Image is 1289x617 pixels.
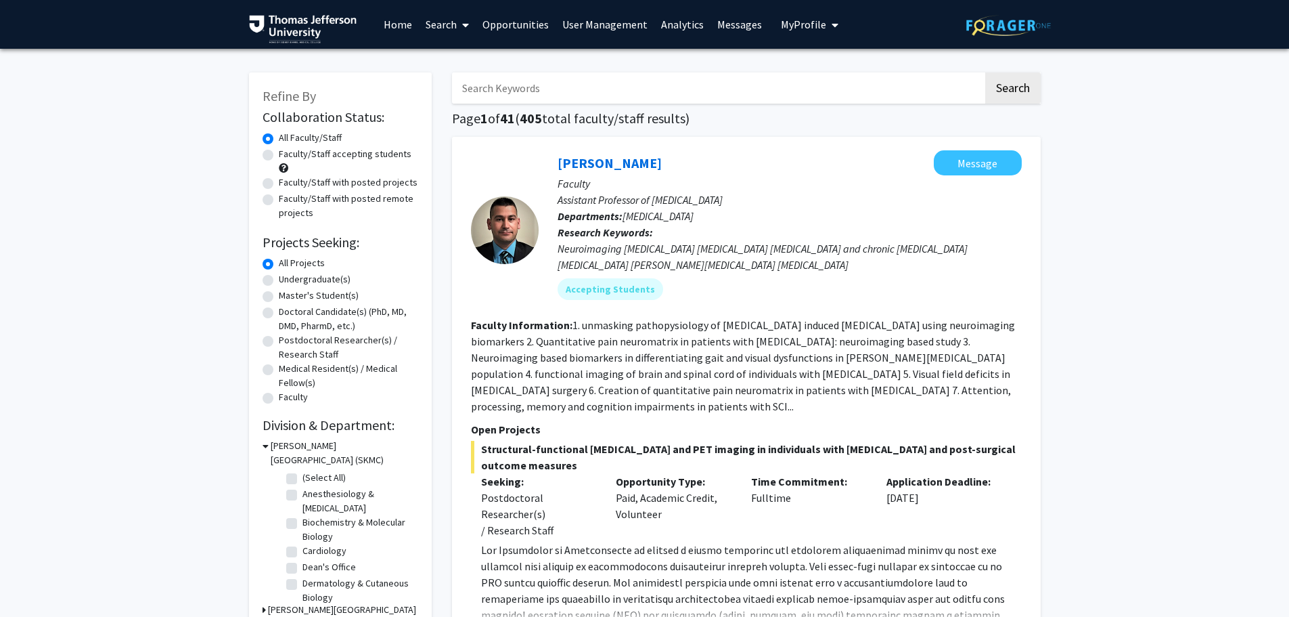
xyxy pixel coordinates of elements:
span: 41 [500,110,515,127]
img: Thomas Jefferson University Logo [249,15,357,43]
label: Master's Student(s) [279,289,359,303]
input: Search Keywords [452,72,983,104]
label: Undergraduate(s) [279,272,350,286]
label: Dermatology & Cutaneous Biology [302,576,415,605]
label: All Faculty/Staff [279,131,342,145]
a: User Management [556,1,654,48]
div: Fulltime [741,473,876,538]
a: Opportunities [476,1,556,48]
fg-read-more: 1. unmasking pathopysiology of [MEDICAL_DATA] induced [MEDICAL_DATA] using neuroimaging biomarker... [471,318,1015,413]
mat-chip: Accepting Students [558,278,663,300]
label: Medical Resident(s) / Medical Fellow(s) [279,362,418,390]
p: Time Commitment: [751,473,866,490]
span: My Profile [781,18,826,31]
span: 405 [520,110,542,127]
p: Seeking: [481,473,596,490]
label: Anesthesiology & [MEDICAL_DATA] [302,487,415,515]
p: Opportunity Type: [616,473,731,490]
label: Biochemistry & Molecular Biology [302,515,415,544]
a: Home [377,1,419,48]
div: Paid, Academic Credit, Volunteer [606,473,741,538]
a: Messages [710,1,769,48]
div: Postdoctoral Researcher(s) / Research Staff [481,490,596,538]
a: Search [419,1,476,48]
label: Faculty [279,390,308,404]
label: Dean's Office [302,560,356,574]
div: Neuroimaging [MEDICAL_DATA] [MEDICAL_DATA] [MEDICAL_DATA] and chronic [MEDICAL_DATA] [MEDICAL_DAT... [558,240,1022,273]
p: Application Deadline: [886,473,1001,490]
h3: [PERSON_NAME][GEOGRAPHIC_DATA] (SKMC) [271,439,418,467]
label: (Select All) [302,471,346,485]
b: Departments: [558,209,623,223]
h2: Division & Department: [263,417,418,433]
span: [MEDICAL_DATA] [623,209,694,223]
span: Refine By [263,87,316,104]
label: Faculty/Staff accepting students [279,147,411,161]
button: Message Mahdi Alizedah [934,150,1022,175]
h2: Collaboration Status: [263,109,418,125]
label: All Projects [279,256,325,270]
label: Faculty/Staff with posted projects [279,175,417,190]
label: Cardiology [302,544,346,558]
h1: Page of ( total faculty/staff results) [452,110,1041,127]
p: Assistant Professor of [MEDICAL_DATA] [558,192,1022,208]
label: Postdoctoral Researcher(s) / Research Staff [279,333,418,362]
iframe: Chat [10,556,58,607]
h2: Projects Seeking: [263,234,418,251]
b: Faculty Information: [471,318,572,332]
p: Open Projects [471,421,1022,438]
div: [DATE] [876,473,1012,538]
p: Faculty [558,175,1022,192]
b: Research Keywords: [558,226,653,239]
a: [PERSON_NAME] [558,154,662,171]
span: 1 [480,110,488,127]
label: Doctoral Candidate(s) (PhD, MD, DMD, PharmD, etc.) [279,305,418,333]
span: Structural-functional [MEDICAL_DATA] and PET imaging in individuals with [MEDICAL_DATA] and post-... [471,441,1022,473]
img: ForagerOne Logo [966,15,1051,36]
label: Faculty/Staff with posted remote projects [279,192,418,220]
a: Analytics [654,1,710,48]
button: Search [985,72,1041,104]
